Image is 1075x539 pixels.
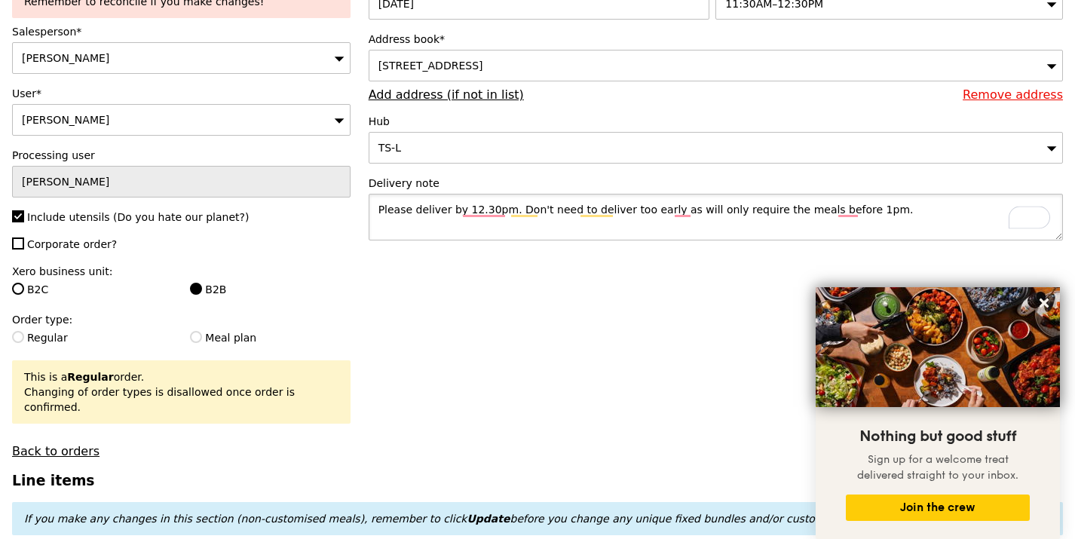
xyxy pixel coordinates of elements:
b: Update [467,513,510,525]
label: Delivery note [369,176,1063,191]
label: Salesperson* [12,24,351,39]
input: Include utensils (Do you hate our planet?) [12,210,24,222]
label: B2B [190,282,350,297]
img: DSC07876-Edit02-Large.jpeg [816,287,1060,407]
span: Corporate order? [27,238,117,250]
label: Processing user [12,148,351,163]
div: This is a order. Changing of order types is disallowed once order is confirmed. [24,369,338,415]
span: Nothing but good stuff [859,427,1016,446]
button: Join the crew [846,495,1030,521]
input: B2B [190,283,202,295]
label: Meal plan [190,330,350,345]
span: Sign up for a welcome treat delivered straight to your inbox. [857,453,1018,482]
label: Address book* [369,32,1063,47]
span: TS-L [378,142,401,154]
input: Meal plan [190,331,202,343]
span: [PERSON_NAME] [22,52,109,64]
span: [PERSON_NAME] [22,114,109,126]
a: Add address (if not in list) [369,87,524,102]
label: User* [12,86,351,101]
em: If you make any changes in this section (non-customised meals), remember to click before you chan... [24,513,882,525]
h3: Line items [12,473,1063,488]
textarea: To enrich screen reader interactions, please activate Accessibility in Grammarly extension settings [369,194,1063,240]
a: Remove address [963,87,1063,102]
label: B2C [12,282,172,297]
span: [STREET_ADDRESS] [378,60,483,72]
a: Back to orders [12,444,100,458]
input: Regular [12,331,24,343]
button: Close [1032,291,1056,315]
label: Xero business unit: [12,264,351,279]
label: Hub [369,114,1063,129]
span: Include utensils (Do you hate our planet?) [27,211,249,223]
label: Regular [12,330,172,345]
label: Order type: [12,312,351,327]
b: Regular [67,371,113,383]
input: Corporate order? [12,237,24,250]
input: B2C [12,283,24,295]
